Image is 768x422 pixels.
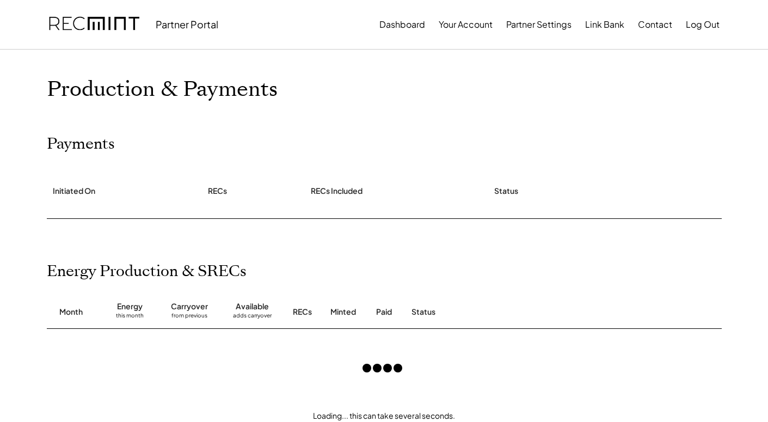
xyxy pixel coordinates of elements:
div: Energy [117,301,143,312]
div: adds carryover [233,312,272,323]
button: Your Account [439,14,493,35]
img: recmint-logotype%403x.png [49,6,139,43]
div: Status [411,307,597,317]
button: Dashboard [379,14,425,35]
div: Paid [376,307,392,317]
div: Status [494,186,518,197]
div: from previous [171,312,207,323]
div: Carryover [171,301,208,312]
div: this month [116,312,144,323]
div: Initiated On [53,186,95,197]
button: Partner Settings [506,14,572,35]
button: Link Bank [585,14,624,35]
div: Partner Portal [156,18,218,30]
h2: Energy Production & SRECs [47,262,247,281]
button: Contact [638,14,672,35]
div: RECs Included [311,186,363,197]
div: Minted [330,307,356,317]
div: Available [236,301,269,312]
button: Log Out [686,14,720,35]
div: Month [59,307,83,317]
h1: Production & Payments [47,77,722,102]
div: RECs [293,307,312,317]
div: RECs [208,186,227,197]
h2: Payments [47,135,115,154]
